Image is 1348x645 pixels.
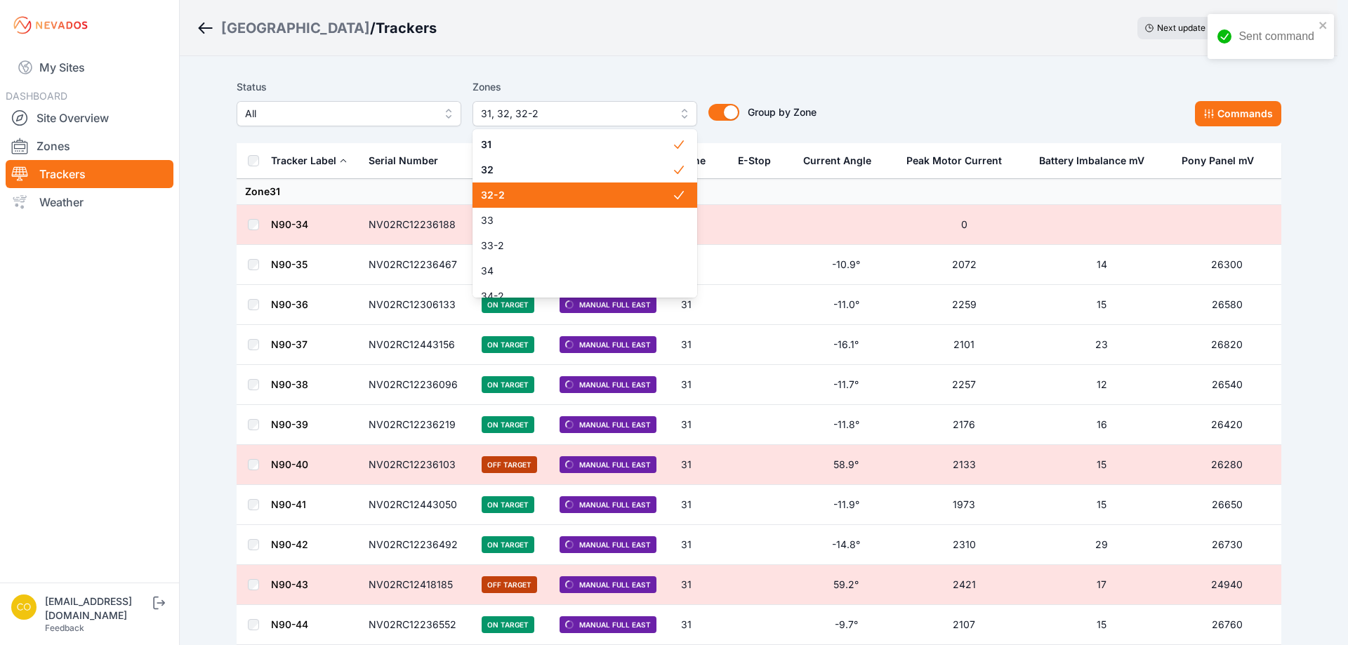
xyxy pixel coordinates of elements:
span: 32 [481,163,672,177]
button: 31, 32, 32-2 [473,101,697,126]
div: Sent command [1238,28,1314,45]
span: 31 [481,138,672,152]
span: 32-2 [481,188,672,202]
span: 31, 32, 32-2 [481,105,669,122]
span: 33-2 [481,239,672,253]
div: 31, 32, 32-2 [473,129,697,298]
span: 33 [481,213,672,227]
span: 34 [481,264,672,278]
span: 34-2 [481,289,672,303]
button: close [1319,20,1328,31]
